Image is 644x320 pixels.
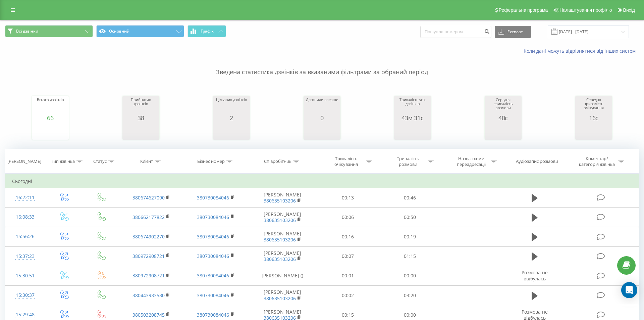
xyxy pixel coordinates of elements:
div: 15:56:26 [12,230,38,243]
div: 66 [37,115,64,121]
a: 380730084046 [197,272,229,279]
div: 0 [306,115,338,121]
a: 380730084046 [197,292,229,299]
span: Реферальна програма [499,7,548,13]
td: 00:16 [317,227,379,246]
div: 43м 31с [396,115,429,121]
a: 380662177822 [132,214,165,220]
span: Налаштування профілю [559,7,612,13]
div: Аудіозапис розмови [516,159,558,165]
a: 380674902270 [132,233,165,240]
div: Прийнятих дзвінків [124,98,158,115]
span: Графік [201,29,214,34]
div: Статус [93,159,107,165]
div: 40с [486,115,520,121]
td: 00:46 [379,188,440,208]
div: Середня тривалість очікування [577,98,610,115]
div: Клієнт [140,159,153,165]
a: Коли дані можуть відрізнятися вiд інших систем [524,48,639,54]
td: 00:06 [317,208,379,227]
a: 380972908721 [132,272,165,279]
td: [PERSON_NAME] [248,208,317,227]
div: Open Intercom Messenger [621,282,637,298]
a: 380635103206 [264,295,296,302]
td: 00:19 [379,227,440,246]
div: Співробітник [264,159,291,165]
span: Всі дзвінки [16,29,38,34]
div: 15:30:51 [12,269,38,282]
a: 380730084046 [197,233,229,240]
input: Пошук за номером [420,26,491,38]
div: Тривалість розмови [390,156,426,167]
td: 00:00 [379,266,440,285]
div: Тривалість усіх дзвінків [396,98,429,115]
div: Тривалість очікування [328,156,364,167]
div: 2 [216,115,247,121]
div: Цільових дзвінків [216,98,247,115]
td: 00:01 [317,266,379,285]
a: 380730084046 [197,194,229,201]
a: 380730084046 [197,312,229,318]
button: Графік [187,25,226,37]
span: Вихід [623,7,635,13]
td: 03:20 [379,286,440,305]
td: [PERSON_NAME] () [248,266,317,285]
td: 00:50 [379,208,440,227]
a: 380730084046 [197,253,229,259]
div: 15:37:23 [12,250,38,263]
td: 00:13 [317,188,379,208]
td: 00:02 [317,286,379,305]
td: [PERSON_NAME] [248,188,317,208]
div: 38 [124,115,158,121]
a: 380674627090 [132,194,165,201]
td: [PERSON_NAME] [248,246,317,266]
button: Всі дзвінки [5,25,93,37]
div: 16:22:11 [12,191,38,204]
td: Сьогодні [5,175,639,188]
p: Зведена статистика дзвінків за вказаними фільтрами за обраний період [5,54,639,77]
div: Тип дзвінка [51,159,75,165]
span: Розмова не відбулась [522,269,548,282]
div: [PERSON_NAME] [7,159,41,165]
div: Всього дзвінків [37,98,64,115]
div: 15:30:37 [12,289,38,302]
td: 00:07 [317,246,379,266]
div: Дзвонили вперше [306,98,338,115]
button: Експорт [495,26,531,38]
a: 380730084046 [197,214,229,220]
div: Бізнес номер [197,159,225,165]
td: [PERSON_NAME] [248,227,317,246]
a: 380972908721 [132,253,165,259]
div: Коментар/категорія дзвінка [577,156,616,167]
div: Середня тривалість розмови [486,98,520,115]
a: 380635103206 [264,197,296,204]
a: 380503208745 [132,312,165,318]
td: 01:15 [379,246,440,266]
button: Основний [96,25,184,37]
div: Назва схеми переадресації [453,156,489,167]
a: 380635103206 [264,236,296,243]
a: 380635103206 [264,217,296,223]
div: 16:08:33 [12,211,38,224]
td: [PERSON_NAME] [248,286,317,305]
a: 380635103206 [264,256,296,262]
div: 16с [577,115,610,121]
a: 380443933530 [132,292,165,299]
